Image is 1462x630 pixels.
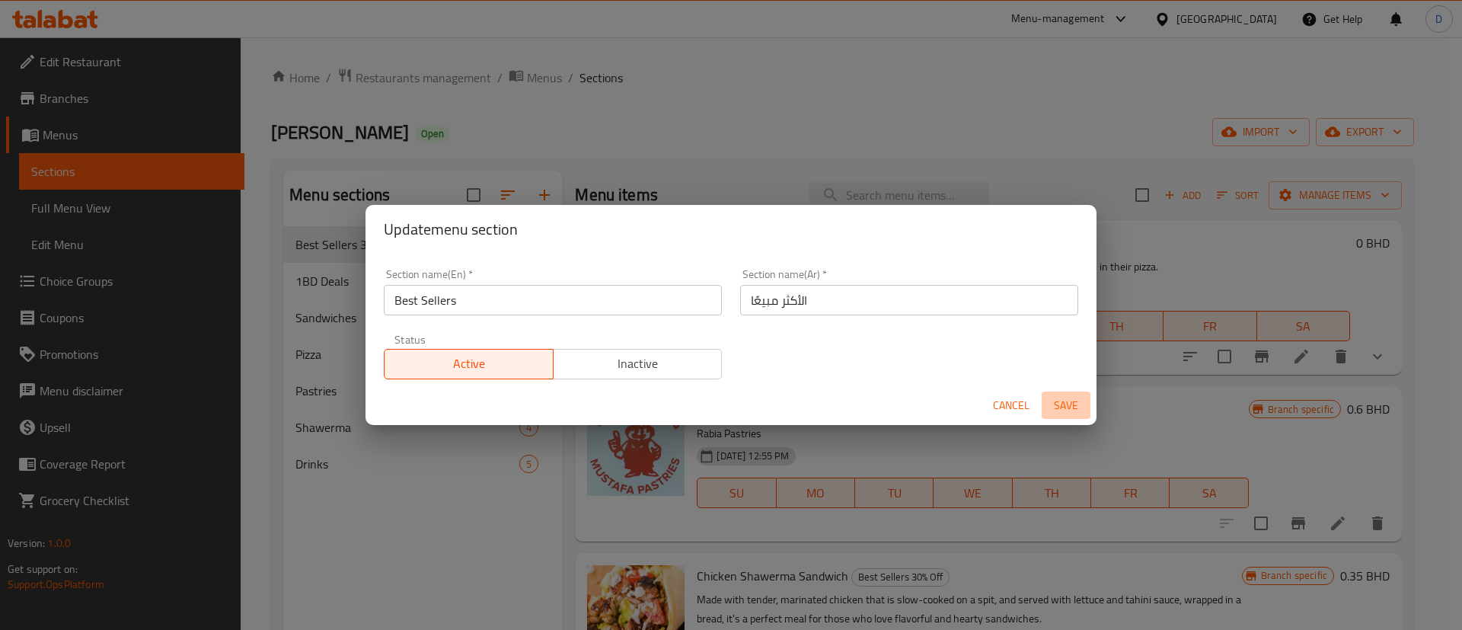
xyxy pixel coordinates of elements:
input: Please enter section name(ar) [740,285,1078,315]
span: Cancel [993,396,1029,415]
span: Inactive [560,353,717,375]
button: Save [1042,392,1090,420]
button: Active [384,349,554,379]
button: Cancel [987,392,1036,420]
span: Active [391,353,547,375]
h2: Update menu section [384,217,1078,241]
button: Inactive [553,349,723,379]
span: Save [1048,396,1084,415]
input: Please enter section name(en) [384,285,722,315]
